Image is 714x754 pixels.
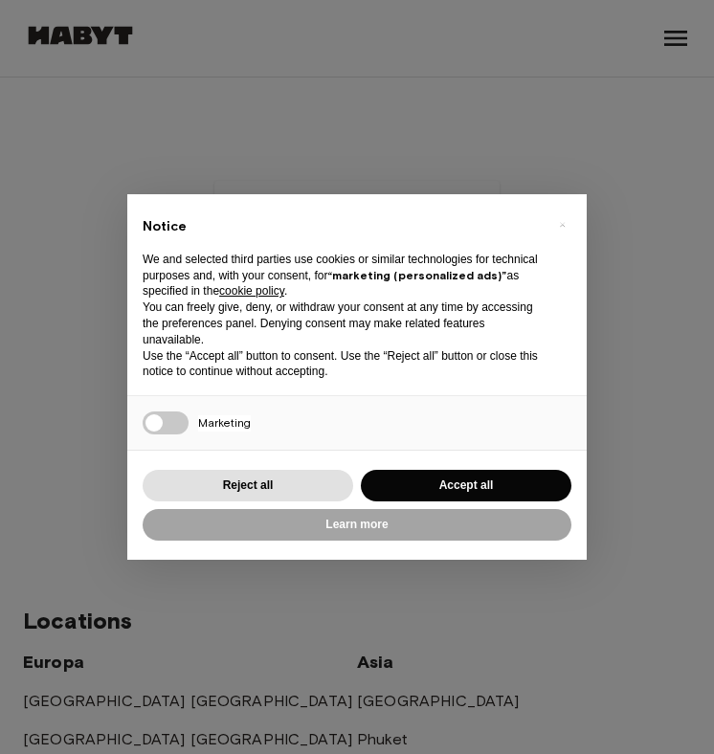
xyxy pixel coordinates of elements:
span: × [559,213,566,236]
h2: Notice [143,217,541,236]
button: Reject all [143,470,353,501]
button: Close this notice [547,210,577,240]
button: Learn more [143,509,571,541]
button: Accept all [361,470,571,501]
span: Marketing [198,415,251,432]
a: cookie policy [219,284,284,298]
p: You can freely give, deny, or withdraw your consent at any time by accessing the preferences pane... [143,299,541,347]
p: We and selected third parties use cookies or similar technologies for technical purposes and, wit... [143,252,541,299]
strong: “marketing (personalized ads)” [327,268,506,282]
p: Use the “Accept all” button to consent. Use the “Reject all” button or close this notice to conti... [143,348,541,381]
